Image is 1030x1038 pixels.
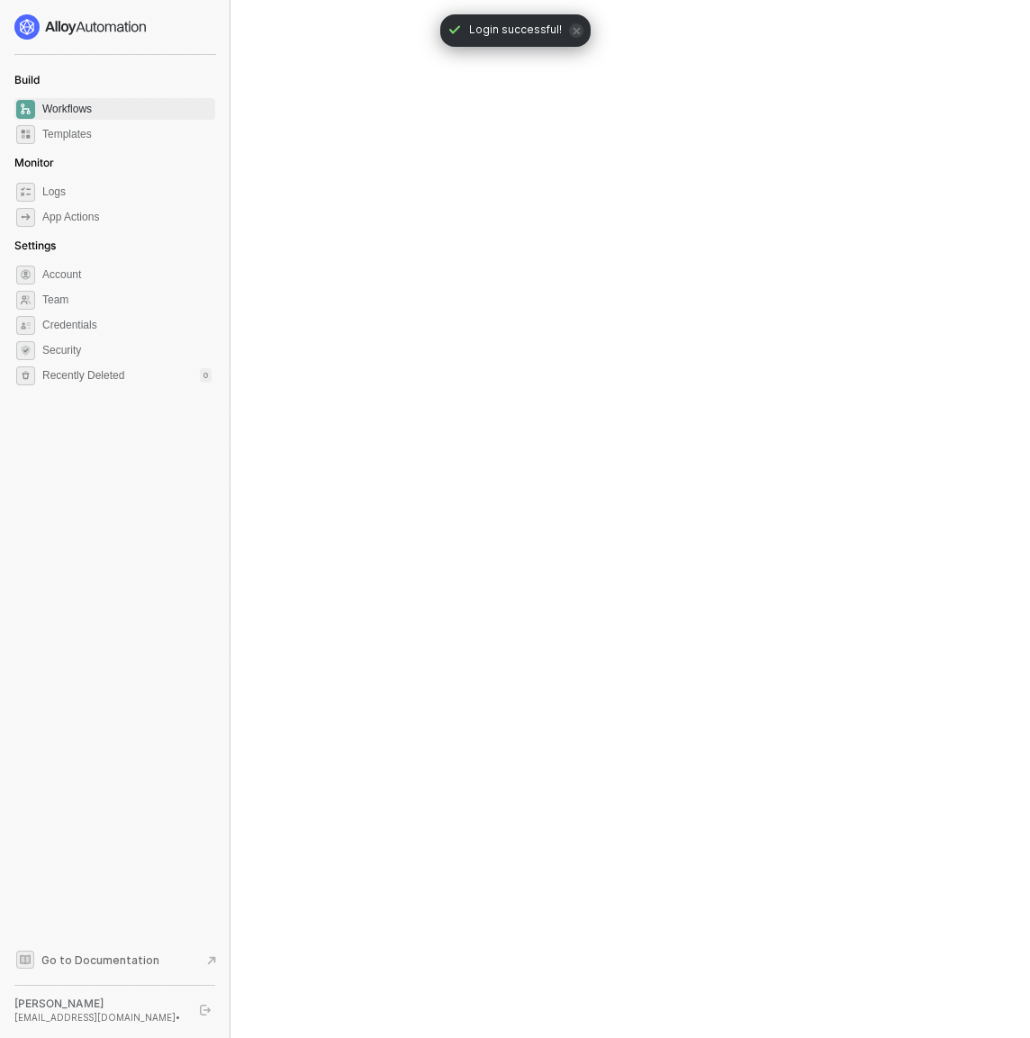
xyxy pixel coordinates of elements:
span: security [16,341,35,360]
span: document-arrow [203,952,221,970]
span: settings [16,366,35,385]
span: Build [14,73,40,86]
span: settings [16,266,35,284]
a: Knowledge Base [14,949,216,970]
span: credentials [16,316,35,335]
span: Team [42,289,212,311]
span: icon-app-actions [16,208,35,227]
div: App Actions [42,210,99,225]
span: logout [200,1005,211,1015]
span: Credentials [42,314,212,336]
img: logo [14,14,148,40]
span: Monitor [14,156,54,169]
div: 0 [200,368,212,383]
span: icon-logs [16,183,35,202]
span: icon-check [447,23,462,37]
span: Templates [42,123,212,145]
div: [EMAIL_ADDRESS][DOMAIN_NAME] • [14,1011,184,1024]
span: Go to Documentation [41,952,159,968]
span: Login successful! [469,22,562,40]
span: Logs [42,181,212,203]
span: Account [42,264,212,285]
span: documentation [16,951,34,969]
div: [PERSON_NAME] [14,997,184,1011]
span: Settings [14,239,56,252]
span: icon-close [569,23,583,38]
span: Workflows [42,98,212,120]
span: marketplace [16,125,35,144]
span: Recently Deleted [42,368,124,384]
span: team [16,291,35,310]
span: dashboard [16,100,35,119]
span: Security [42,339,212,361]
a: logo [14,14,215,40]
